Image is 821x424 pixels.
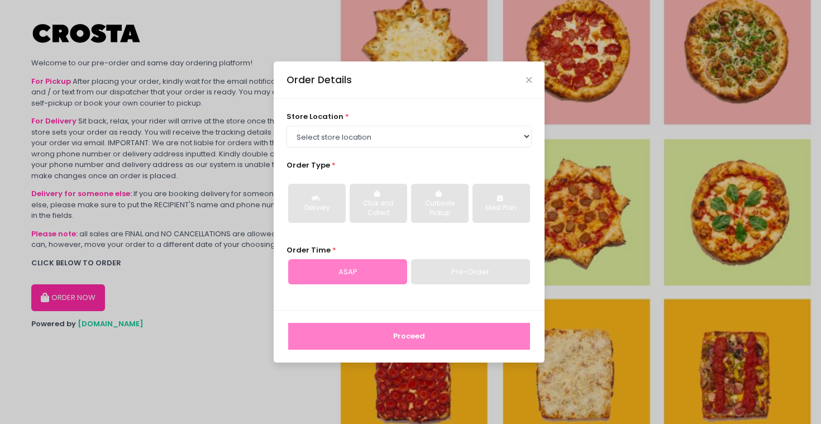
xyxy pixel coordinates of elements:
button: Proceed [288,323,530,350]
button: Meal Plan [472,184,530,223]
div: Meal Plan [480,203,522,213]
div: Order Details [287,73,352,87]
span: store location [287,111,343,122]
button: Curbside Pickup [411,184,469,223]
button: Close [526,77,532,83]
button: Delivery [288,184,346,223]
div: Delivery [296,203,338,213]
div: Click and Collect [357,199,399,218]
div: Curbside Pickup [419,199,461,218]
span: Order Time [287,245,331,255]
button: Click and Collect [350,184,407,223]
span: Order Type [287,160,330,170]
